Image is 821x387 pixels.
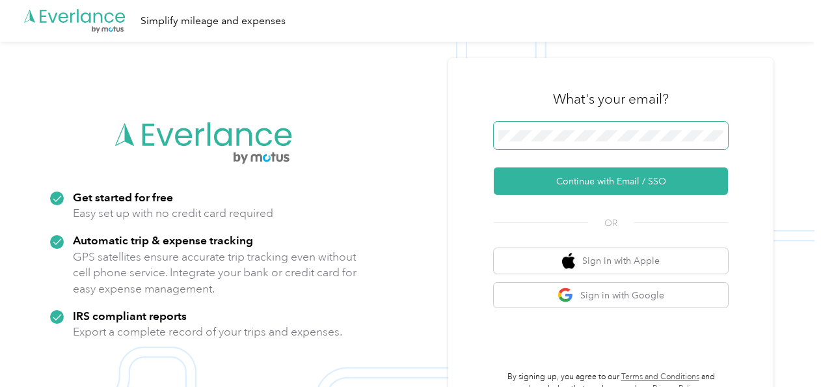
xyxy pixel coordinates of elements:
[73,324,342,340] p: Export a complete record of your trips and expenses.
[494,283,728,308] button: google logoSign in with Google
[621,372,699,382] a: Terms and Conditions
[73,205,273,222] p: Easy set up with no credit card required
[73,190,173,204] strong: Get started for free
[73,233,253,247] strong: Automatic trip & expense tracking
[494,248,728,274] button: apple logoSign in with Apple
[562,253,575,269] img: apple logo
[73,249,357,297] p: GPS satellites ensure accurate trip tracking even without cell phone service. Integrate your bank...
[141,13,286,29] div: Simplify mileage and expenses
[494,167,728,195] button: Continue with Email / SSO
[553,90,669,108] h3: What's your email?
[73,309,187,322] strong: IRS compliant reports
[558,287,574,304] img: google logo
[588,216,634,230] span: OR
